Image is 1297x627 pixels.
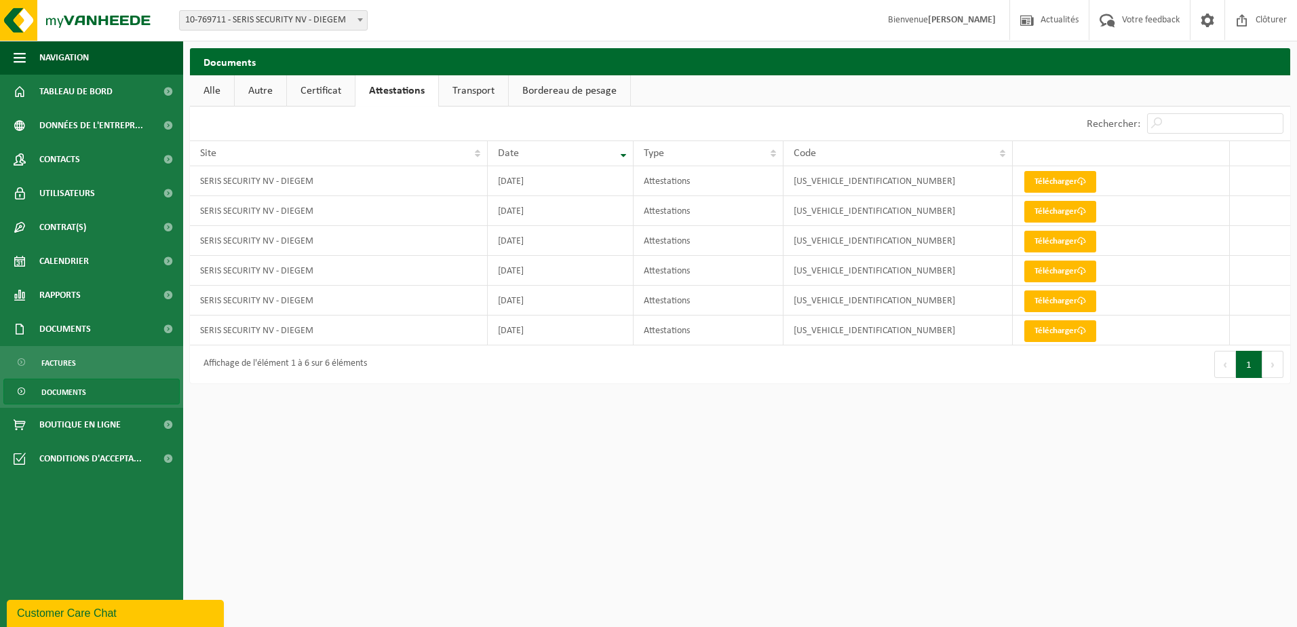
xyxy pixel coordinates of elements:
[783,226,1013,256] td: [US_VEHICLE_IDENTIFICATION_NUMBER]
[190,226,488,256] td: SERIS SECURITY NV - DIEGEM
[509,75,630,107] a: Bordereau de pesage
[439,75,508,107] a: Transport
[200,148,216,159] span: Site
[235,75,286,107] a: Autre
[287,75,355,107] a: Certificat
[928,15,996,25] strong: [PERSON_NAME]
[180,11,367,30] span: 10-769711 - SERIS SECURITY NV - DIEGEM
[39,408,121,442] span: Boutique en ligne
[197,352,367,377] div: Affichage de l'élément 1 à 6 sur 6 éléments
[1024,171,1096,193] a: Télécharger
[190,166,488,196] td: SERIS SECURITY NV - DIEGEM
[488,226,634,256] td: [DATE]
[39,75,113,109] span: Tableau de bord
[41,350,76,376] span: Factures
[3,379,180,404] a: Documents
[190,75,234,107] a: Alle
[488,286,634,316] td: [DATE]
[634,196,783,226] td: Attestations
[644,148,664,159] span: Type
[39,142,80,176] span: Contacts
[190,48,1290,75] h2: Documents
[39,442,142,476] span: Conditions d'accepta...
[498,148,519,159] span: Date
[783,166,1013,196] td: [US_VEHICLE_IDENTIFICATION_NUMBER]
[39,312,91,346] span: Documents
[41,379,86,405] span: Documents
[190,256,488,286] td: SERIS SECURITY NV - DIEGEM
[190,196,488,226] td: SERIS SECURITY NV - DIEGEM
[39,41,89,75] span: Navigation
[179,10,368,31] span: 10-769711 - SERIS SECURITY NV - DIEGEM
[39,278,81,312] span: Rapports
[1024,261,1096,282] a: Télécharger
[783,196,1013,226] td: [US_VEHICLE_IDENTIFICATION_NUMBER]
[783,256,1013,286] td: [US_VEHICLE_IDENTIFICATION_NUMBER]
[794,148,816,159] span: Code
[190,316,488,345] td: SERIS SECURITY NV - DIEGEM
[634,286,783,316] td: Attestations
[1262,351,1283,378] button: Next
[1214,351,1236,378] button: Previous
[1024,320,1096,342] a: Télécharger
[488,166,634,196] td: [DATE]
[39,210,86,244] span: Contrat(s)
[39,176,95,210] span: Utilisateurs
[488,196,634,226] td: [DATE]
[488,316,634,345] td: [DATE]
[634,256,783,286] td: Attestations
[7,597,227,627] iframe: chat widget
[1024,201,1096,223] a: Télécharger
[634,226,783,256] td: Attestations
[355,75,438,107] a: Attestations
[39,109,143,142] span: Données de l'entrepr...
[488,256,634,286] td: [DATE]
[1024,231,1096,252] a: Télécharger
[634,316,783,345] td: Attestations
[1087,119,1140,130] label: Rechercher:
[783,286,1013,316] td: [US_VEHICLE_IDENTIFICATION_NUMBER]
[783,316,1013,345] td: [US_VEHICLE_IDENTIFICATION_NUMBER]
[1024,290,1096,312] a: Télécharger
[1236,351,1262,378] button: 1
[3,349,180,375] a: Factures
[39,244,89,278] span: Calendrier
[634,166,783,196] td: Attestations
[190,286,488,316] td: SERIS SECURITY NV - DIEGEM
